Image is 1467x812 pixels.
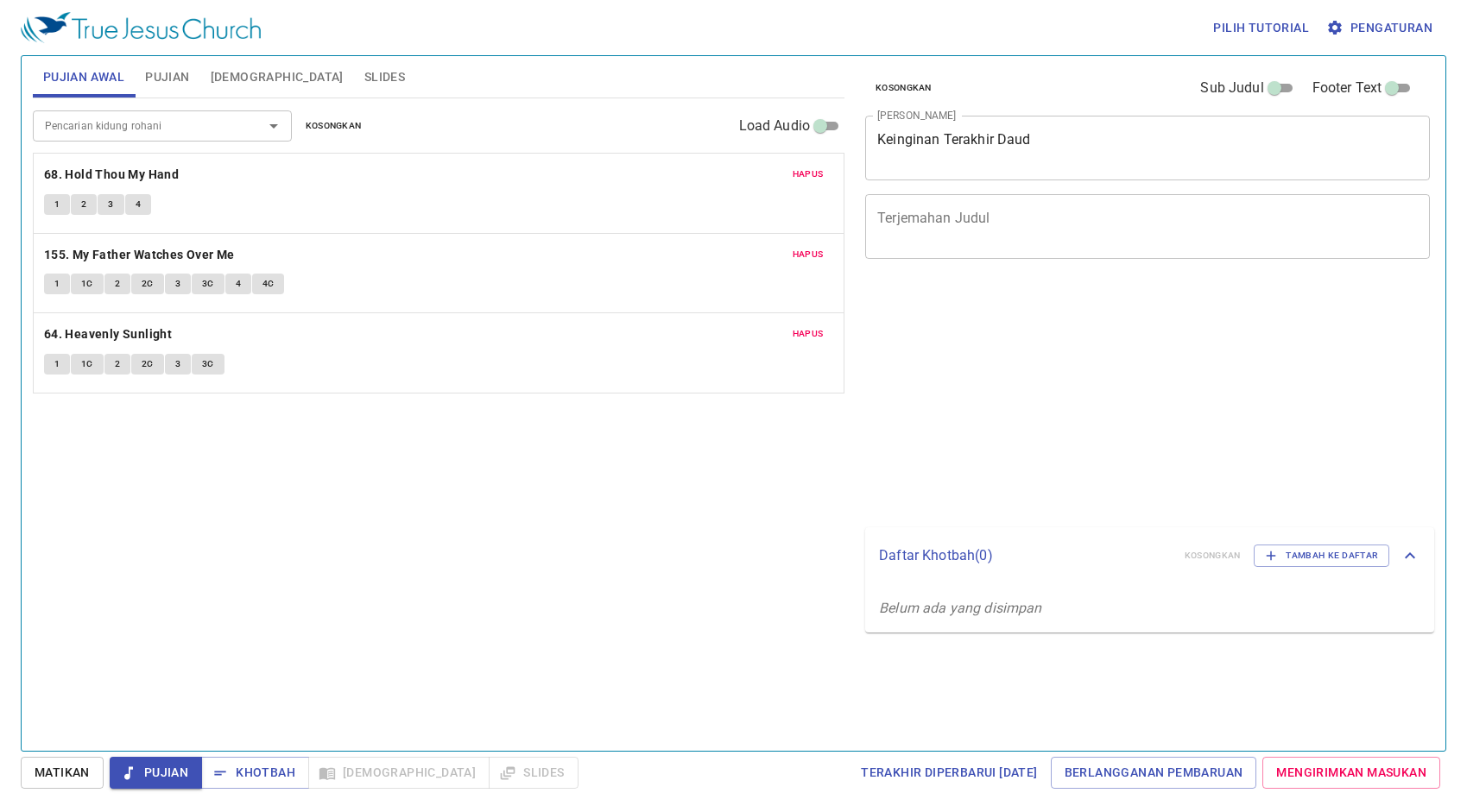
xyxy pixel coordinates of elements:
[131,274,164,294] button: 2C
[71,274,104,294] button: 1C
[44,164,179,186] b: 68. Hold Thou My Hand
[739,116,811,136] span: Load Audio
[306,118,362,134] span: Kosongkan
[123,762,188,784] span: Pujian
[71,354,104,375] button: 1C
[211,66,344,88] span: [DEMOGRAPHIC_DATA]
[876,80,932,96] span: Kosongkan
[879,600,1041,616] i: Belum ada yang disimpan
[865,527,1434,584] div: Daftar Khotbah(0)KosongkanTambah ke Daftar
[54,276,60,292] span: 1
[115,276,120,292] span: 2
[1206,12,1316,44] button: Pilih tutorial
[1051,757,1257,789] a: Berlangganan Pembaruan
[782,164,834,185] button: Hapus
[175,276,180,292] span: 3
[81,276,93,292] span: 1C
[108,197,113,212] span: 3
[879,545,1171,566] p: Daftar Khotbah ( 0 )
[44,324,175,345] button: 64. Heavenly Sunlight
[136,197,141,212] span: 4
[1254,544,1389,567] button: Tambah ke Daftar
[54,356,60,372] span: 1
[142,276,154,292] span: 2C
[44,354,70,375] button: 1
[192,274,224,294] button: 3C
[44,194,70,215] button: 1
[1312,78,1382,98] span: Footer Text
[81,356,93,372] span: 1C
[262,276,275,292] span: 4C
[165,354,191,375] button: 3
[793,326,824,342] span: Hapus
[35,762,90,784] span: Matikan
[364,66,405,88] span: Slides
[142,356,154,372] span: 2C
[54,197,60,212] span: 1
[165,274,191,294] button: 3
[861,762,1037,784] span: Terakhir Diperbarui [DATE]
[202,356,214,372] span: 3C
[793,247,824,262] span: Hapus
[98,194,123,215] button: 3
[145,66,189,88] span: Pujian
[782,244,834,265] button: Hapus
[1330,17,1432,39] span: Pengaturan
[236,276,241,292] span: 4
[225,274,251,294] button: 4
[21,12,261,43] img: True Jesus Church
[1213,17,1309,39] span: Pilih tutorial
[1200,78,1263,98] span: Sub Judul
[295,116,372,136] button: Kosongkan
[858,277,1319,520] iframe: from-child
[865,78,942,98] button: Kosongkan
[1276,762,1426,784] span: Mengirimkan Masukan
[1262,757,1440,789] a: Mengirimkan Masukan
[44,244,235,266] b: 155. My Father Watches Over Me
[125,194,151,215] button: 4
[43,66,124,88] span: Pujian Awal
[201,757,309,789] button: Khotbah
[104,274,130,294] button: 2
[175,356,180,372] span: 3
[104,354,130,375] button: 2
[1265,548,1378,563] span: Tambah ke Daftar
[44,244,237,266] button: 155. My Father Watches Over Me
[44,274,70,294] button: 1
[793,167,824,182] span: Hapus
[71,194,97,215] button: 2
[110,757,202,789] button: Pujian
[81,197,86,212] span: 2
[877,131,1418,164] textarea: Keinginan Terakhir Daud
[1323,12,1439,44] button: Pengaturan
[252,274,285,294] button: 4C
[44,164,182,186] button: 68. Hold Thou My Hand
[1065,762,1243,784] span: Berlangganan Pembaruan
[202,276,214,292] span: 3C
[21,757,104,789] button: Matikan
[44,324,172,345] b: 64. Heavenly Sunlight
[115,356,120,372] span: 2
[192,354,224,375] button: 3C
[782,324,834,344] button: Hapus
[262,114,286,138] button: Open
[854,757,1044,789] a: Terakhir Diperbarui [DATE]
[215,762,295,784] span: Khotbah
[131,354,164,375] button: 2C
